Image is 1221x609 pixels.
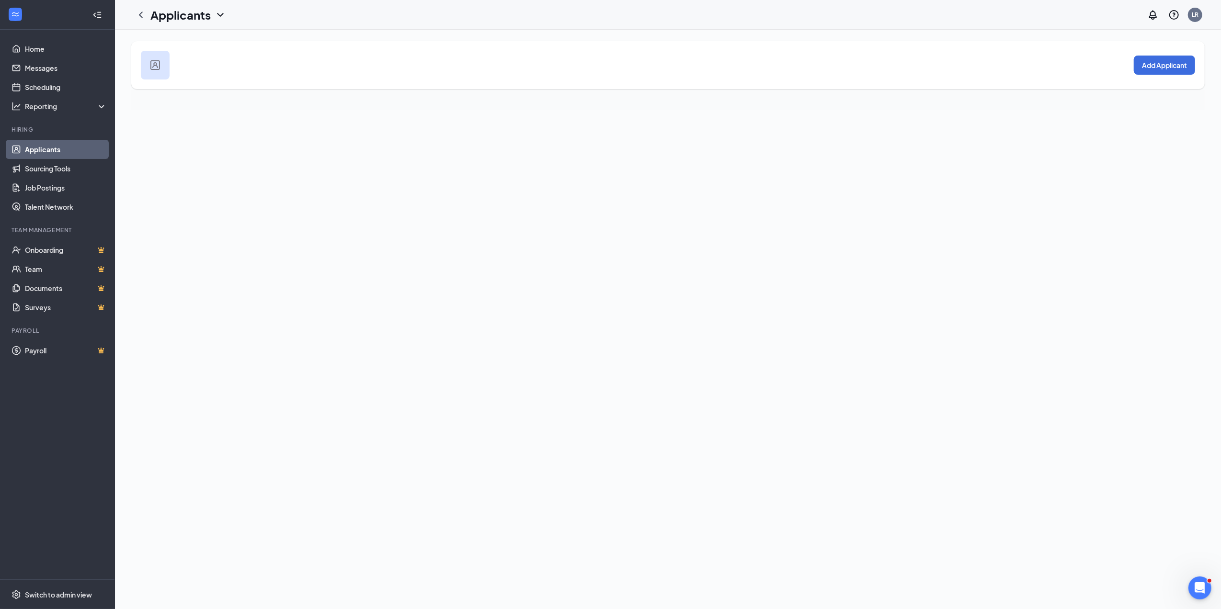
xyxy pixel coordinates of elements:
[25,298,107,317] a: SurveysCrown
[11,125,105,134] div: Hiring
[1192,11,1198,19] div: LR
[1168,9,1180,21] svg: QuestionInfo
[150,60,160,70] img: user icon
[25,240,107,259] a: OnboardingCrown
[25,197,107,216] a: Talent Network
[11,327,105,335] div: Payroll
[25,159,107,178] a: Sourcing Tools
[135,9,147,21] svg: ChevronLeft
[92,10,102,20] svg: Collapse
[1134,56,1195,75] button: Add Applicant
[215,9,226,21] svg: ChevronDown
[11,226,105,234] div: Team Management
[25,590,92,599] div: Switch to admin view
[25,279,107,298] a: DocumentsCrown
[25,259,107,279] a: TeamCrown
[25,178,107,197] a: Job Postings
[25,39,107,58] a: Home
[25,140,107,159] a: Applicants
[150,7,211,23] h1: Applicants
[11,101,21,111] svg: Analysis
[25,78,107,97] a: Scheduling
[25,341,107,360] a: PayrollCrown
[11,590,21,599] svg: Settings
[11,10,20,19] svg: WorkstreamLogo
[1147,9,1159,21] svg: Notifications
[1188,576,1211,599] iframe: Intercom live chat
[25,101,107,111] div: Reporting
[25,58,107,78] a: Messages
